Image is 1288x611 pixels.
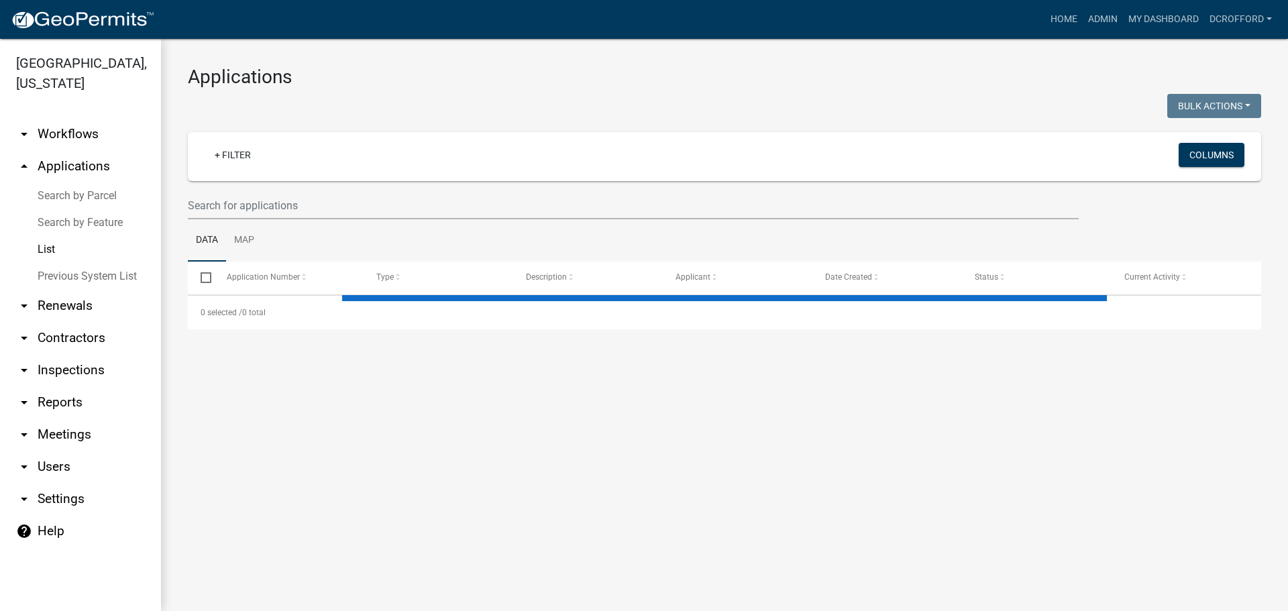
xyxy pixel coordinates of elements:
[16,427,32,443] i: arrow_drop_down
[213,262,363,294] datatable-header-cell: Application Number
[975,272,998,282] span: Status
[513,262,663,294] datatable-header-cell: Description
[1204,7,1277,32] a: dcrofford
[825,272,872,282] span: Date Created
[1123,7,1204,32] a: My Dashboard
[676,272,710,282] span: Applicant
[201,308,242,317] span: 0 selected /
[1083,7,1123,32] a: Admin
[16,459,32,475] i: arrow_drop_down
[16,523,32,539] i: help
[16,362,32,378] i: arrow_drop_down
[663,262,812,294] datatable-header-cell: Applicant
[226,219,262,262] a: Map
[376,272,394,282] span: Type
[204,143,262,167] a: + Filter
[1179,143,1244,167] button: Columns
[16,126,32,142] i: arrow_drop_down
[188,219,226,262] a: Data
[16,491,32,507] i: arrow_drop_down
[227,272,300,282] span: Application Number
[188,192,1079,219] input: Search for applications
[363,262,513,294] datatable-header-cell: Type
[1124,272,1180,282] span: Current Activity
[1112,262,1261,294] datatable-header-cell: Current Activity
[962,262,1112,294] datatable-header-cell: Status
[16,394,32,410] i: arrow_drop_down
[188,262,213,294] datatable-header-cell: Select
[526,272,567,282] span: Description
[1167,94,1261,118] button: Bulk Actions
[812,262,962,294] datatable-header-cell: Date Created
[16,158,32,174] i: arrow_drop_up
[188,296,1261,329] div: 0 total
[1045,7,1083,32] a: Home
[16,298,32,314] i: arrow_drop_down
[188,66,1261,89] h3: Applications
[16,330,32,346] i: arrow_drop_down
